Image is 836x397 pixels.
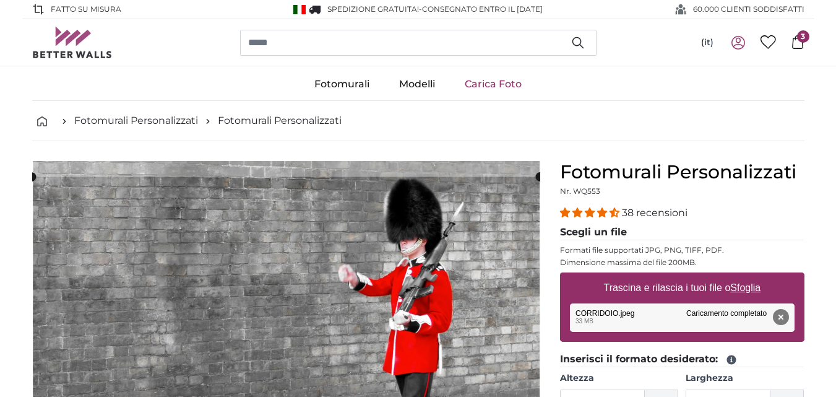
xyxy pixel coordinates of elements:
[293,5,306,14] img: Italia
[299,68,384,100] a: Fotomurali
[419,4,543,14] span: -
[74,113,198,128] a: Fotomurali Personalizzati
[560,161,804,183] h1: Fotomurali Personalizzati
[32,101,804,141] nav: breadcrumbs
[560,372,678,385] label: Altezza
[560,258,804,268] p: Dimensione massima del file 200MB.
[797,30,809,43] span: 3
[686,372,804,385] label: Larghezza
[560,245,804,255] p: Formati file supportati JPG, PNG, TIFF, PDF.
[422,4,543,14] span: Consegnato entro il [DATE]
[51,4,121,15] span: Fatto su misura
[384,68,450,100] a: Modelli
[560,186,600,196] span: Nr. WQ553
[598,276,765,300] label: Trascina e rilascia i tuoi file o
[691,32,723,54] button: (it)
[218,113,342,128] a: Fotomurali Personalizzati
[693,4,804,15] span: 60.000 CLIENTI SODDISFATTI
[622,207,687,219] span: 38 recensioni
[730,282,761,293] u: Sfoglia
[327,4,419,14] span: Spedizione GRATUITA!
[560,207,622,219] span: 4.34 stars
[560,352,804,367] legend: Inserisci il formato desiderato:
[32,27,113,58] img: Betterwalls
[450,68,537,100] a: Carica Foto
[560,225,804,240] legend: Scegli un file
